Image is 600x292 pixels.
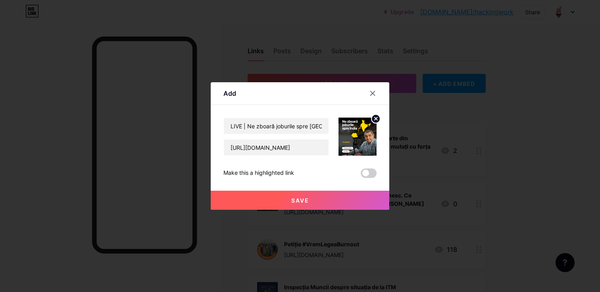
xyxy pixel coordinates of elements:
[224,118,329,134] input: Title
[223,168,294,178] div: Make this a highlighted link
[338,118,377,156] img: link_thumbnail
[223,89,236,98] div: Add
[211,191,389,210] button: Save
[291,197,309,204] span: Save
[224,139,329,155] input: URL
